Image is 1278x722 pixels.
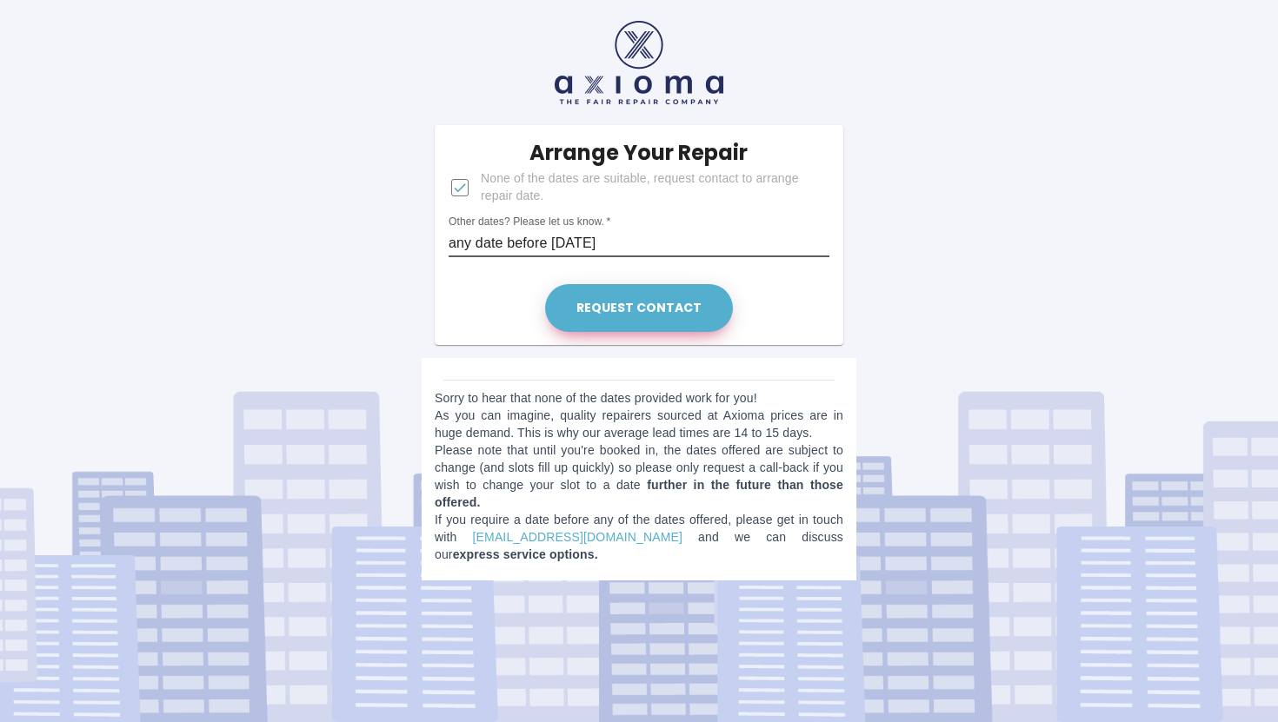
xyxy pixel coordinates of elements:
b: express service options. [453,547,598,561]
a: [EMAIL_ADDRESS][DOMAIN_NAME] [473,530,682,544]
img: axioma [555,21,723,104]
b: further in the future than those offered. [435,478,843,509]
button: Request contact [545,284,733,332]
span: None of the dates are suitable, request contact to arrange repair date. [481,170,815,205]
label: Other dates? Please let us know. [449,215,610,229]
h5: Arrange Your Repair [529,139,748,167]
p: Sorry to hear that none of the dates provided work for you! As you can imagine, quality repairers... [435,389,843,563]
